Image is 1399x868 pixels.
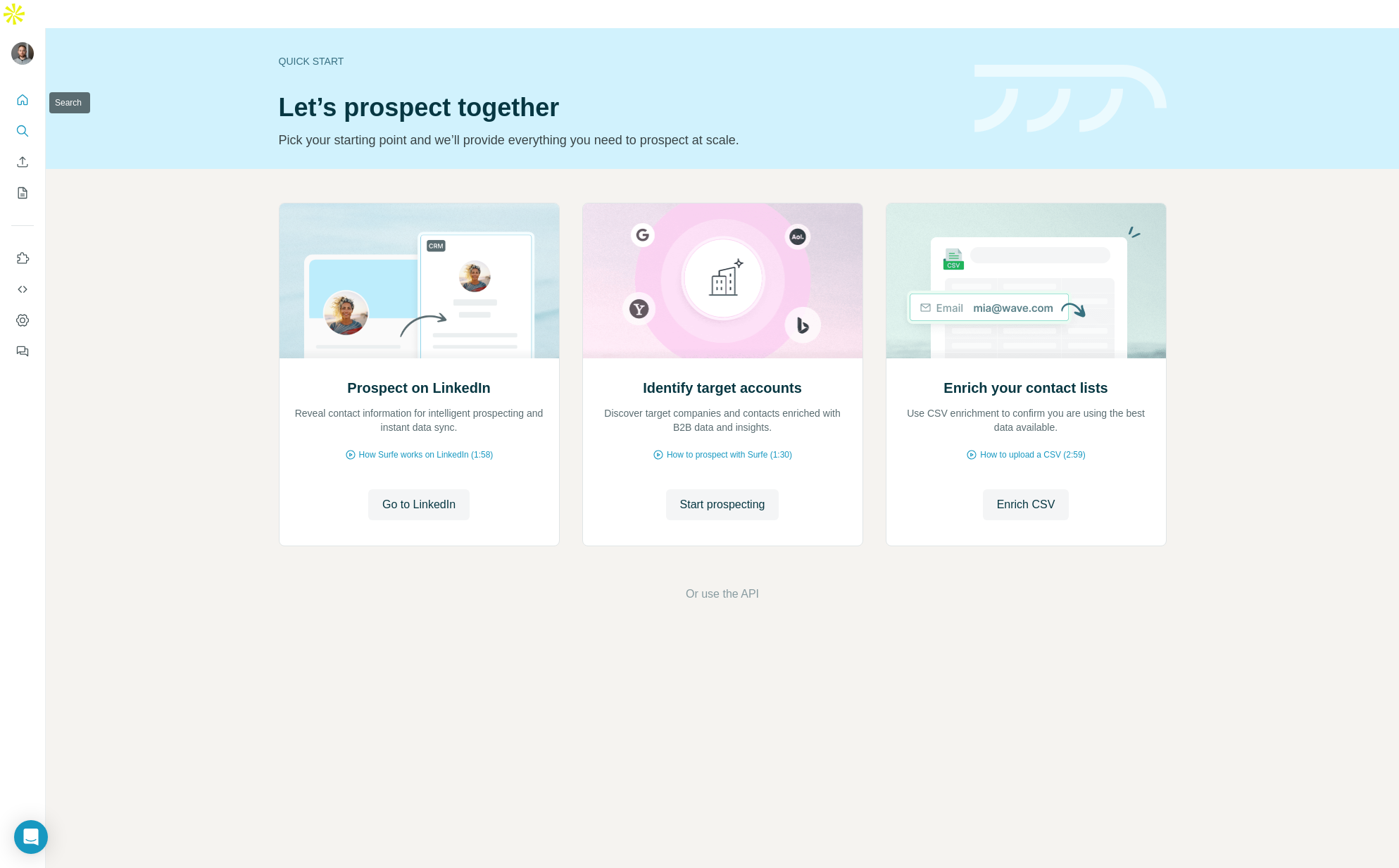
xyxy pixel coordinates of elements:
button: My lists [11,180,34,206]
button: Start prospecting [666,489,779,520]
button: Search [11,118,34,144]
button: Use Surfe API [11,277,34,302]
div: Open Intercom Messenger [14,820,48,854]
div: Quick start [279,54,958,68]
img: Prospect on LinkedIn [279,203,560,358]
p: Use CSV enrichment to confirm you are using the best data available. [901,406,1152,434]
button: Or use the API [686,586,759,603]
span: Start prospecting [680,496,765,513]
button: Quick start [11,87,34,113]
h2: Prospect on LinkedIn [347,378,490,398]
button: Enrich CSV [983,489,1069,520]
button: Go to LinkedIn [368,489,470,520]
p: Reveal contact information for intelligent prospecting and instant data sync. [294,406,545,434]
img: banner [974,65,1167,133]
h2: Enrich your contact lists [943,378,1108,398]
h1: Let’s prospect together [279,94,958,122]
button: Feedback [11,339,34,364]
button: Use Surfe on LinkedIn [11,246,34,271]
img: Identify target accounts [582,203,863,358]
button: Enrich CSV [11,149,34,175]
img: Avatar [11,42,34,65]
p: Pick your starting point and we’ll provide everything you need to prospect at scale. [279,130,958,150]
img: Enrich your contact lists [886,203,1167,358]
h2: Identify target accounts [643,378,802,398]
span: Enrich CSV [997,496,1055,513]
button: Dashboard [11,308,34,333]
span: Go to LinkedIn [382,496,456,513]
span: How to upload a CSV (2:59) [980,448,1085,461]
span: How to prospect with Surfe (1:30) [667,448,792,461]
p: Discover target companies and contacts enriched with B2B data and insights. [597,406,848,434]
span: How Surfe works on LinkedIn (1:58) [359,448,494,461]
